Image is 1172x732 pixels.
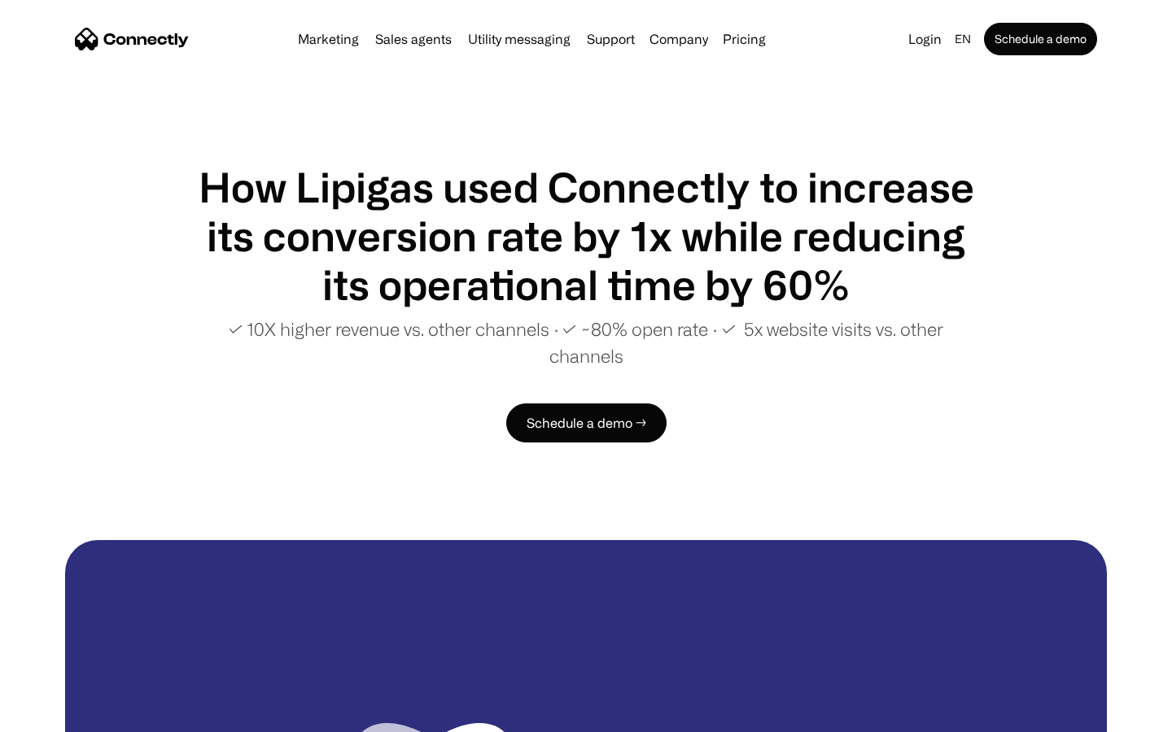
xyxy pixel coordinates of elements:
div: en [955,28,971,50]
a: Schedule a demo → [506,403,667,442]
aside: Language selected: English [16,702,98,726]
p: ✓ 10X higher revenue vs. other channels ∙ ✓ ~80% open rate ∙ ✓ 5x website visits vs. other channels [195,316,977,369]
h1: How Lipigas used Connectly to increase its conversion rate by 1x while reducing its operational t... [195,163,977,309]
a: Pricing [716,33,772,46]
a: Marketing [291,33,365,46]
a: Schedule a demo [984,23,1097,55]
a: Sales agents [369,33,458,46]
ul: Language list [33,704,98,726]
a: Support [580,33,641,46]
a: Utility messaging [461,33,577,46]
a: Login [902,28,948,50]
div: Company [649,28,708,50]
